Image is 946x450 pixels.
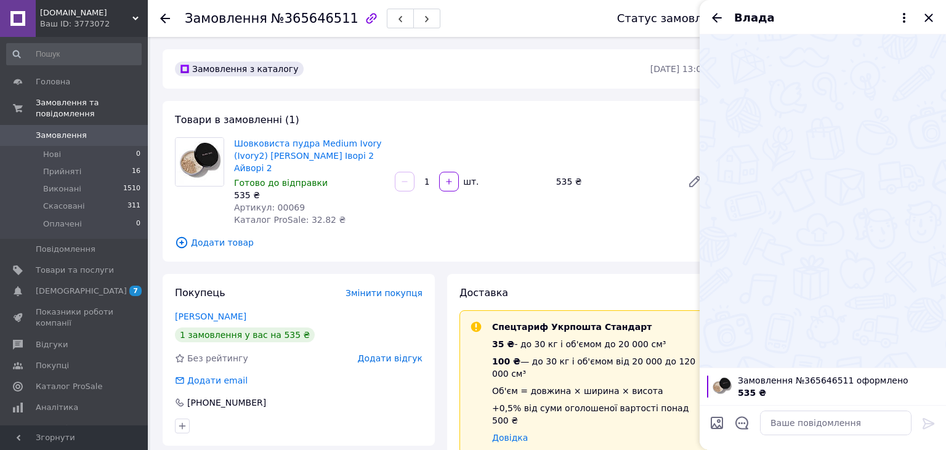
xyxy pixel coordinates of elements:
div: Об'єм = довжина × ширина × висота [492,385,697,397]
div: Додати email [186,374,249,387]
img: Шовковиста пудра Medium Ivory (Ivory2) Mary Kay Розсипна пудра Іворі 2 Айворі 2 [176,138,224,186]
span: Повідомлення [36,244,95,255]
span: Товари в замовленні (1) [175,114,299,126]
div: Додати email [174,374,249,387]
span: Оплачені [43,219,82,230]
div: Ваш ID: 3773072 [40,18,148,30]
span: 0 [136,219,140,230]
span: 16 [132,166,140,177]
button: Назад [709,10,724,25]
div: +0,5% від суми оголошеної вартості понад 500 ₴ [492,402,697,427]
div: 1 замовлення у вас на 535 ₴ [175,327,315,342]
button: Влада [734,10,912,26]
img: 4220131317_w100_h100_shelkovistaya-pudra-medium.jpg [711,376,733,398]
span: Нові [43,149,61,160]
span: Скасовані [43,201,85,212]
span: 100 ₴ [492,356,520,366]
span: Додати відгук [358,353,422,363]
span: 7 [129,286,142,296]
div: [PHONE_NUMBER] [186,396,267,409]
div: 535 ₴ [551,173,677,190]
span: Додати товар [175,236,707,249]
span: Каталог ProSale [36,381,102,392]
span: №365646511 [271,11,358,26]
span: 35 ₴ [492,339,514,349]
a: Шовковиста пудра Medium Ivory (Ivory2) [PERSON_NAME] Іворі 2 Айворі 2 [234,139,382,173]
button: Закрити [921,10,936,25]
span: Замовлення та повідомлення [36,97,148,119]
span: 311 [127,201,140,212]
span: Показники роботи компанії [36,307,114,329]
span: Аналітика [36,402,78,413]
span: Виконані [43,183,81,195]
div: шт. [460,175,480,188]
span: Влада [734,10,775,26]
a: [PERSON_NAME] [175,311,246,321]
div: Статус замовлення [617,12,730,25]
a: Довідка [492,433,528,443]
span: 535 ₴ [738,388,766,398]
span: Готово до відправки [234,178,328,188]
span: Прийняті [43,166,81,177]
span: Відгуки [36,339,68,350]
div: 535 ₴ [234,189,385,201]
span: Замовлення [36,130,87,141]
div: Повернутися назад [160,12,170,25]
span: 1510 [123,183,140,195]
span: Артикул: 00069 [234,203,305,212]
div: - до 30 кг і об'ємом до 20 000 см³ [492,338,697,350]
button: Відкрити шаблони відповідей [734,415,750,431]
span: Каталог ProSale: 32.82 ₴ [234,215,346,225]
span: Покупці [36,360,69,371]
span: 0 [136,149,140,160]
span: [DEMOGRAPHIC_DATA] [36,286,127,297]
span: Управління сайтом [36,423,114,445]
div: Замовлення з каталогу [175,62,304,76]
span: Головна [36,76,70,87]
span: Без рейтингу [187,353,248,363]
span: Покупець [175,287,225,299]
span: Змінити покупця [346,288,422,298]
span: Замовлення [185,11,267,26]
input: Пошук [6,43,142,65]
span: Beauty.Shop [40,7,132,18]
span: Замовлення №365646511 оформлено [738,374,939,387]
time: [DATE] 13:00 [650,64,707,74]
div: — до 30 кг і об'ємом від 20 000 до 120 000 см³ [492,355,697,380]
span: Доставка [459,287,508,299]
a: Редагувати [682,169,707,194]
span: Спецтариф Укрпошта Стандарт [492,322,652,332]
span: Товари та послуги [36,265,114,276]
